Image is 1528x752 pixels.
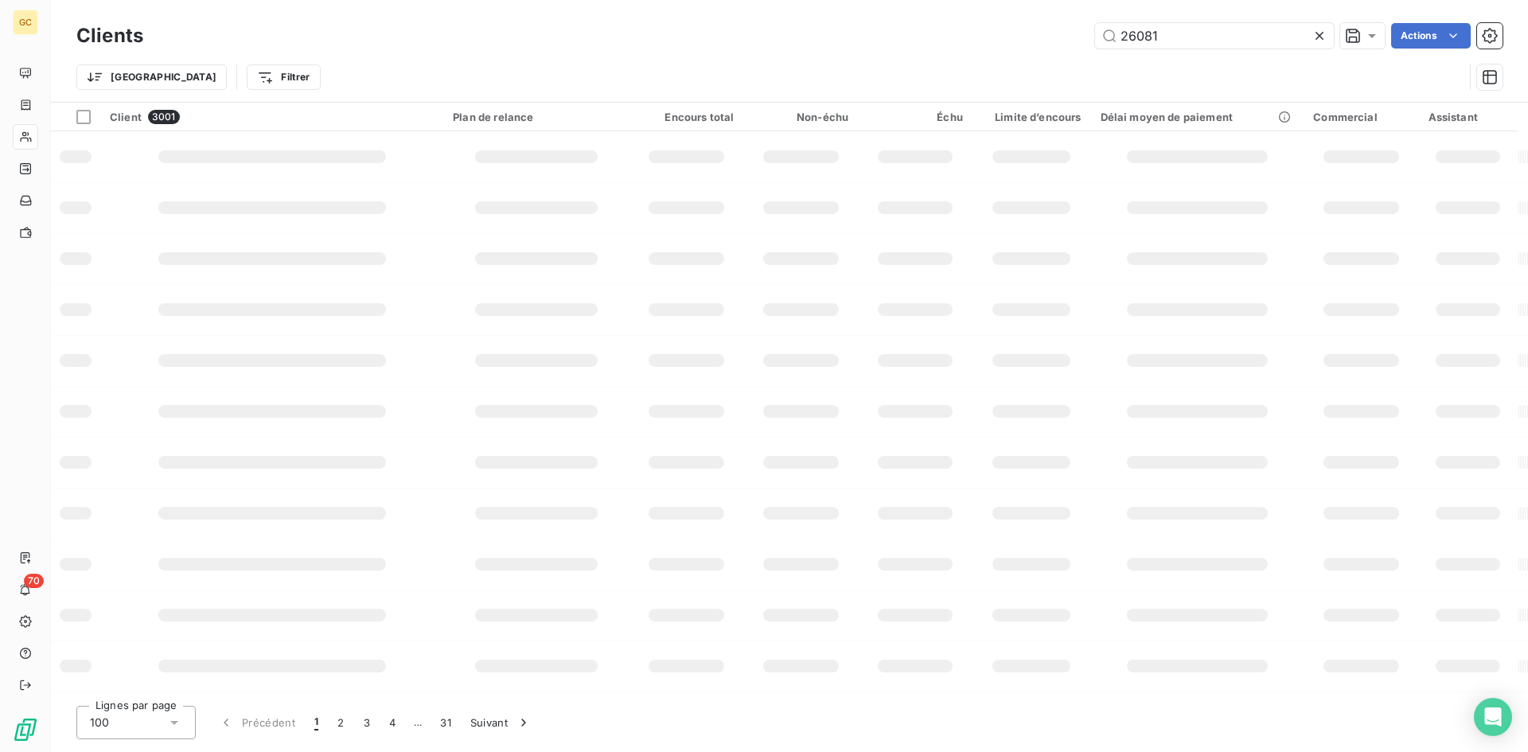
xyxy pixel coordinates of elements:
[76,21,143,50] h3: Clients
[453,111,620,123] div: Plan de relance
[148,110,180,124] span: 3001
[1101,111,1295,123] div: Délai moyen de paiement
[354,706,380,739] button: 3
[1474,698,1512,736] div: Open Intercom Messenger
[431,706,461,739] button: 31
[209,706,305,739] button: Précédent
[982,111,1082,123] div: Limite d’encours
[13,717,38,742] img: Logo LeanPay
[380,706,405,739] button: 4
[13,10,38,35] div: GC
[305,706,328,739] button: 1
[247,64,320,90] button: Filtrer
[639,111,735,123] div: Encours total
[90,715,109,731] span: 100
[753,111,848,123] div: Non-échu
[1391,23,1471,49] button: Actions
[76,64,227,90] button: [GEOGRAPHIC_DATA]
[461,706,541,739] button: Suivant
[867,111,963,123] div: Échu
[1095,23,1334,49] input: Rechercher
[405,710,431,735] span: …
[1429,111,1508,123] div: Assistant
[110,111,142,123] span: Client
[1313,111,1409,123] div: Commercial
[328,706,353,739] button: 2
[314,715,318,731] span: 1
[24,574,44,588] span: 70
